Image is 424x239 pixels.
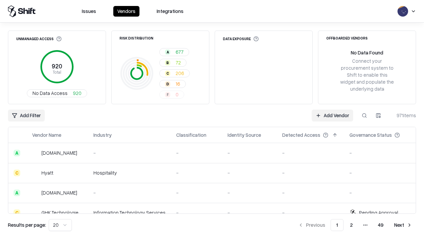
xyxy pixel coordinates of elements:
[32,170,39,176] img: Hyatt
[78,6,100,17] button: Issues
[153,6,187,17] button: Integrations
[282,131,320,138] div: Detected Access
[351,49,383,56] div: No Data Found
[326,36,368,40] div: Offboarded Vendors
[53,69,61,75] tspan: Total
[282,149,339,156] div: -
[390,219,416,231] button: Next
[176,189,217,196] div: -
[14,209,20,216] div: C
[73,90,81,97] span: 920
[113,6,139,17] button: Vendors
[390,112,416,119] div: 971 items
[165,81,170,87] div: D
[176,149,217,156] div: -
[14,170,20,176] div: C
[93,209,166,216] div: Information Technology Services
[8,221,46,228] p: Results per page:
[345,219,358,231] button: 2
[93,149,166,156] div: -
[41,189,77,196] div: [DOMAIN_NAME]
[228,169,272,176] div: -
[176,48,184,55] span: 677
[176,131,206,138] div: Classification
[32,150,39,156] img: intrado.com
[93,169,166,176] div: Hospitality
[228,149,272,156] div: -
[93,189,166,196] div: -
[223,36,259,41] div: Data Exposure
[14,190,20,196] div: A
[282,169,339,176] div: -
[27,89,87,97] button: No Data Access920
[14,150,20,156] div: A
[349,131,392,138] div: Governance Status
[32,190,39,196] img: primesec.co.il
[176,80,180,87] span: 16
[228,131,261,138] div: Identity Source
[159,59,186,67] button: B72
[176,70,184,77] span: 206
[282,209,339,216] div: -
[159,69,190,77] button: C206
[349,169,410,176] div: -
[294,219,416,231] nav: pagination
[52,62,62,70] tspan: 920
[16,36,62,41] div: Unmanaged Access
[282,189,339,196] div: -
[359,209,398,216] div: Pending Approval
[349,149,410,156] div: -
[165,60,170,65] div: B
[165,49,170,55] div: A
[32,131,61,138] div: Vendor Name
[8,110,45,121] button: Add Filter
[41,149,77,156] div: [DOMAIN_NAME]
[176,169,217,176] div: -
[228,209,272,216] div: -
[340,57,395,93] div: Connect your procurement system to Shift to enable this widget and populate the underlying data
[228,189,272,196] div: -
[331,219,344,231] button: 1
[32,90,68,97] span: No Data Access
[165,71,170,76] div: C
[41,169,53,176] div: Hyatt
[120,36,153,40] div: Risk Distribution
[312,110,353,121] a: Add Vendor
[176,59,181,66] span: 72
[159,80,186,88] button: D16
[373,219,389,231] button: 49
[93,131,112,138] div: Industry
[159,48,189,56] button: A677
[176,209,217,216] div: -
[349,189,410,196] div: -
[32,209,39,216] img: GHK Technologies Inc.
[41,209,83,216] div: GHK Technologies Inc.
